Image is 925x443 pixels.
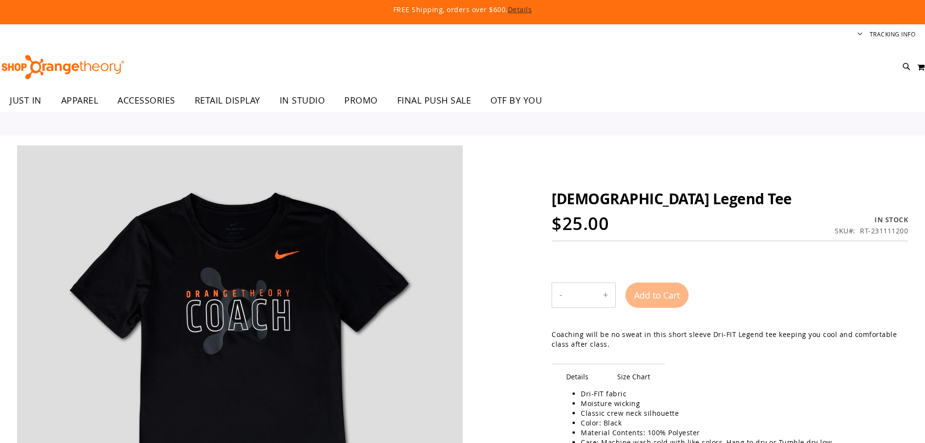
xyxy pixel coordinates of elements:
[61,89,99,111] span: APPAREL
[835,226,856,235] strong: SKU
[490,89,542,111] span: OTF BY YOU
[603,364,665,389] span: Size Chart
[280,89,325,111] span: IN STUDIO
[596,283,615,307] button: Increase product quantity
[552,330,908,349] p: Coaching will be no sweat in this short sleeve Dri-FIT Legend tee keeping you cool and comfortabl...
[552,283,570,307] button: Decrease product quantity
[552,189,792,209] span: [DEMOGRAPHIC_DATA] Legend Tee
[870,30,916,38] a: Tracking Info
[508,5,532,14] a: Details
[581,399,898,408] li: Moisture wicking
[171,5,754,15] p: FREE Shipping, orders over $600.
[108,89,185,112] a: ACCESSORIES
[10,89,42,111] span: JUST IN
[552,212,609,235] span: $25.00
[835,215,908,225] div: In stock
[552,364,603,389] span: Details
[387,89,481,112] a: FINAL PUSH SALE
[860,226,908,236] div: RT-231111200
[581,418,898,428] li: Color: Black
[570,284,596,307] input: Product quantity
[344,89,378,111] span: PROMO
[835,215,908,225] div: Availability
[397,89,471,111] span: FINAL PUSH SALE
[270,89,335,111] a: IN STUDIO
[581,389,898,399] li: Dri-FIT fabric
[481,89,552,112] a: OTF BY YOU
[581,408,898,418] li: Classic crew neck silhouette
[118,89,175,111] span: ACCESSORIES
[335,89,387,112] a: PROMO
[195,89,260,111] span: RETAIL DISPLAY
[581,428,898,438] li: Material Contents: 100% Polyester
[185,89,270,112] a: RETAIL DISPLAY
[858,30,862,39] button: Account menu
[51,89,108,112] a: APPAREL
